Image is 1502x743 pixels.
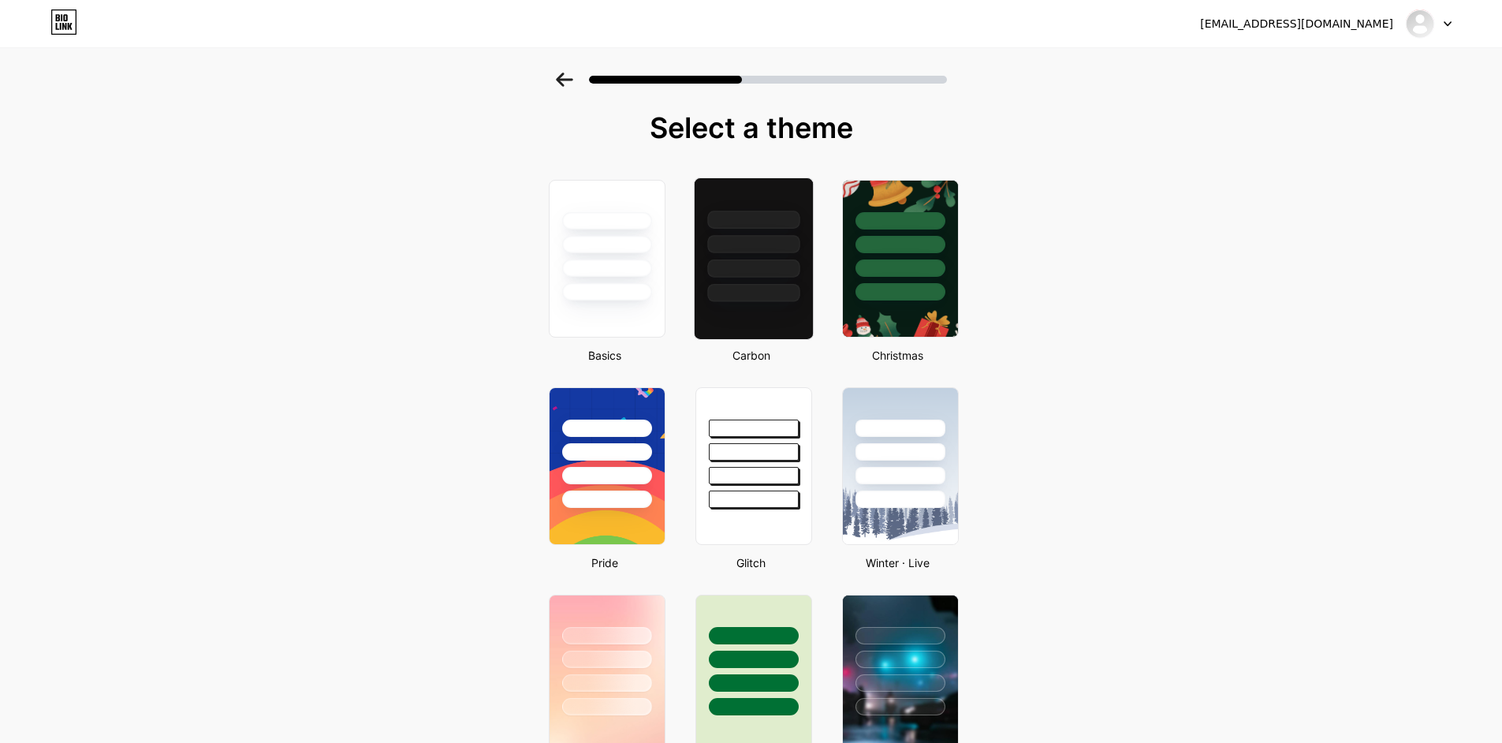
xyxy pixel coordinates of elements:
[544,554,665,571] div: Pride
[837,554,959,571] div: Winter · Live
[691,347,812,364] div: Carbon
[542,112,960,144] div: Select a theme
[837,347,959,364] div: Christmas
[691,554,812,571] div: Glitch
[1405,9,1435,39] img: sachsentreff
[1200,16,1393,32] div: [EMAIL_ADDRESS][DOMAIN_NAME]
[544,347,665,364] div: Basics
